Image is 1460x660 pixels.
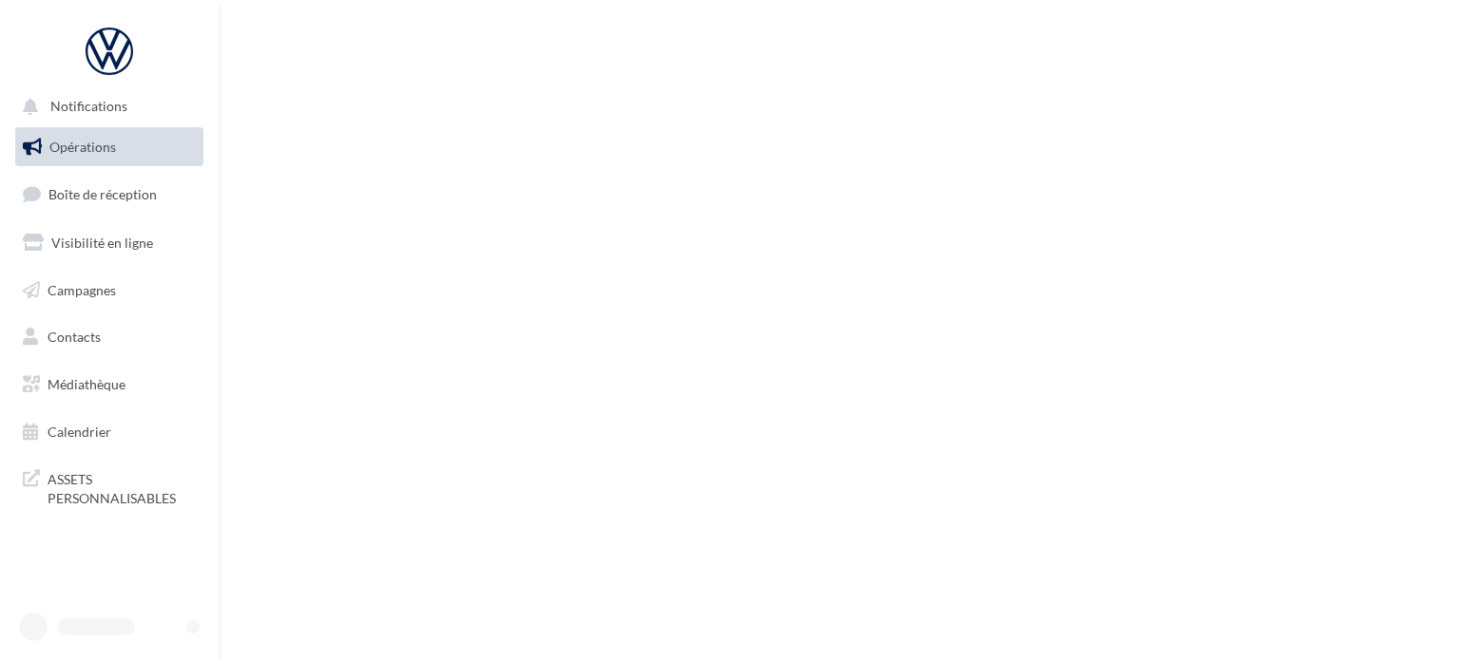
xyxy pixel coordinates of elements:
[49,139,116,155] span: Opérations
[11,127,207,167] a: Opérations
[48,376,125,392] span: Médiathèque
[48,329,101,345] span: Contacts
[48,281,116,297] span: Campagnes
[48,466,196,507] span: ASSETS PERSONNALISABLES
[11,174,207,215] a: Boîte de réception
[11,223,207,263] a: Visibilité en ligne
[11,271,207,311] a: Campagnes
[11,459,207,515] a: ASSETS PERSONNALISABLES
[11,365,207,405] a: Médiathèque
[11,317,207,357] a: Contacts
[50,99,127,115] span: Notifications
[11,412,207,452] a: Calendrier
[48,424,111,440] span: Calendrier
[48,186,157,202] span: Boîte de réception
[51,235,153,251] span: Visibilité en ligne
